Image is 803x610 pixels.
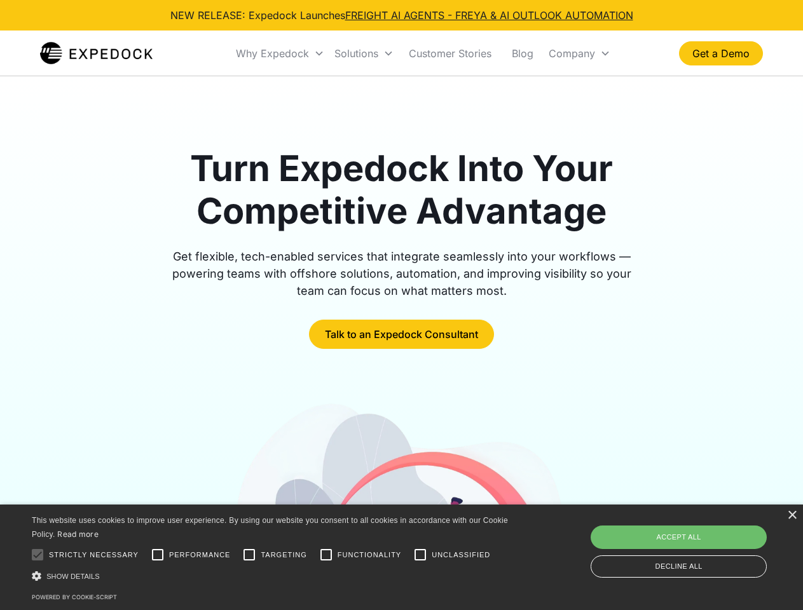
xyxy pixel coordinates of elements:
[549,47,595,60] div: Company
[338,550,401,560] span: Functionality
[40,41,153,66] img: Expedock Logo
[432,550,490,560] span: Unclassified
[57,529,99,539] a: Read more
[679,41,763,65] a: Get a Demo
[32,593,117,600] a: Powered by cookie-script
[236,47,309,60] div: Why Expedock
[40,41,153,66] a: home
[49,550,139,560] span: Strictly necessary
[399,32,502,75] a: Customer Stories
[544,32,615,75] div: Company
[261,550,306,560] span: Targeting
[345,9,633,22] a: FREIGHT AI AGENTS - FREYA & AI OUTLOOK AUTOMATION
[502,32,544,75] a: Blog
[329,32,399,75] div: Solutions
[32,516,508,539] span: This website uses cookies to improve user experience. By using our website you consent to all coo...
[46,573,100,580] span: Show details
[169,550,231,560] span: Performance
[170,8,633,23] div: NEW RELEASE: Expedock Launches
[334,47,378,60] div: Solutions
[591,473,803,610] iframe: Chat Widget
[231,32,329,75] div: Why Expedock
[32,569,512,583] div: Show details
[309,320,494,349] a: Talk to an Expedock Consultant
[158,248,646,299] div: Get flexible, tech-enabled services that integrate seamlessly into your workflows — powering team...
[158,147,646,233] h1: Turn Expedock Into Your Competitive Advantage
